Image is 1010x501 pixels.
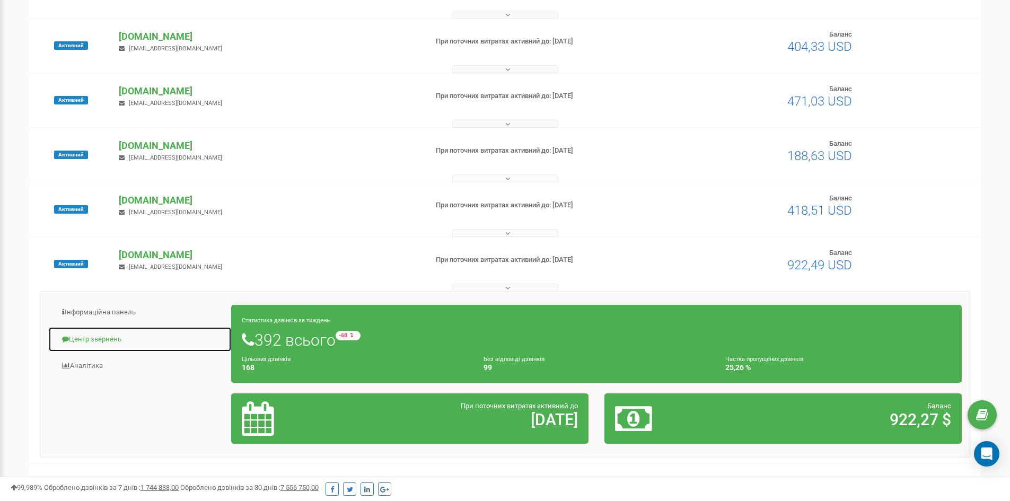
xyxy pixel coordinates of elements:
[829,249,852,257] span: Баланс
[242,356,291,363] small: Цільових дзвінків
[54,205,88,214] span: Активний
[119,30,418,43] p: [DOMAIN_NAME]
[140,484,179,491] u: 1 744 838,00
[48,353,232,379] a: Аналiтика
[829,85,852,93] span: Баланс
[436,91,656,101] p: При поточних витратах активний до: [DATE]
[787,148,852,163] span: 188,63 USD
[829,475,852,483] span: Баланс
[725,356,803,363] small: Частка пропущених дзвінків
[829,139,852,147] span: Баланс
[119,139,418,153] p: [DOMAIN_NAME]
[280,484,319,491] u: 7 556 750,00
[436,255,656,265] p: При поточних витратах активний до: [DATE]
[54,41,88,50] span: Активний
[242,317,330,324] small: Статистика дзвінків за тиждень
[461,402,578,410] span: При поточних витратах активний до
[359,411,578,428] h2: [DATE]
[242,331,951,349] h1: 392 всього
[787,258,852,273] span: 922,49 USD
[829,30,852,38] span: Баланс
[732,411,951,428] h2: 922,27 $
[436,200,656,210] p: При поточних витратах активний до: [DATE]
[48,327,232,353] a: Центр звернень
[242,364,468,372] h4: 168
[787,39,852,54] span: 404,33 USD
[436,37,656,47] p: При поточних витратах активний до: [DATE]
[829,194,852,202] span: Баланс
[787,94,852,109] span: 471,03 USD
[54,260,88,268] span: Активний
[129,263,222,270] span: [EMAIL_ADDRESS][DOMAIN_NAME]
[129,154,222,161] span: [EMAIL_ADDRESS][DOMAIN_NAME]
[974,441,999,467] div: Open Intercom Messenger
[129,100,222,107] span: [EMAIL_ADDRESS][DOMAIN_NAME]
[927,402,951,410] span: Баланс
[11,484,42,491] span: 99,989%
[484,364,709,372] h4: 99
[787,203,852,218] span: 418,51 USD
[484,356,544,363] small: Без відповіді дзвінків
[48,300,232,326] a: Інформаційна панель
[119,194,418,207] p: [DOMAIN_NAME]
[119,474,418,488] p: [DOMAIN_NAME]
[129,209,222,216] span: [EMAIL_ADDRESS][DOMAIN_NAME]
[44,484,179,491] span: Оброблено дзвінків за 7 днів :
[54,96,88,104] span: Активний
[129,45,222,52] span: [EMAIL_ADDRESS][DOMAIN_NAME]
[119,248,418,262] p: [DOMAIN_NAME]
[180,484,319,491] span: Оброблено дзвінків за 30 днів :
[54,151,88,159] span: Активний
[336,331,361,340] small: -68
[436,146,656,156] p: При поточних витратах активний до: [DATE]
[725,364,951,372] h4: 25,26 %
[119,84,418,98] p: [DOMAIN_NAME]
